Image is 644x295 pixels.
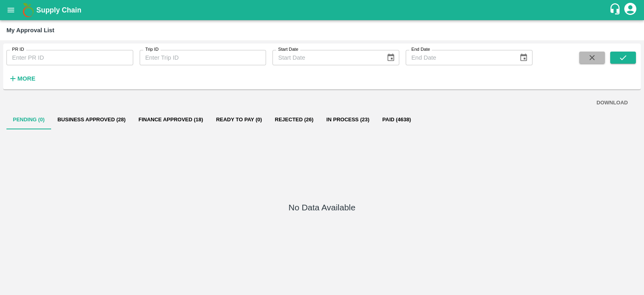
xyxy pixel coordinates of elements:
button: Business Approved (28) [51,110,132,129]
div: My Approval List [6,25,54,35]
button: Rejected (26) [268,110,320,129]
label: Start Date [278,46,298,53]
div: account of current user [623,2,638,19]
button: Paid (4638) [376,110,417,129]
img: logo [20,2,36,18]
label: Trip ID [145,46,159,53]
h5: No Data Available [289,202,355,213]
label: End Date [411,46,430,53]
button: Choose date [516,50,531,65]
button: Choose date [383,50,398,65]
a: Supply Chain [36,4,609,16]
input: End Date [406,50,513,65]
div: customer-support [609,3,623,17]
button: open drawer [2,1,20,19]
label: PR ID [12,46,24,53]
button: In Process (23) [320,110,376,129]
input: Enter PR ID [6,50,133,65]
button: DOWNLOAD [593,96,631,110]
strong: More [17,75,35,82]
button: Finance Approved (18) [132,110,210,129]
button: More [6,72,37,85]
input: Enter Trip ID [140,50,266,65]
button: Ready To Pay (0) [210,110,268,129]
button: Pending (0) [6,110,51,129]
input: Start Date [272,50,380,65]
b: Supply Chain [36,6,81,14]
